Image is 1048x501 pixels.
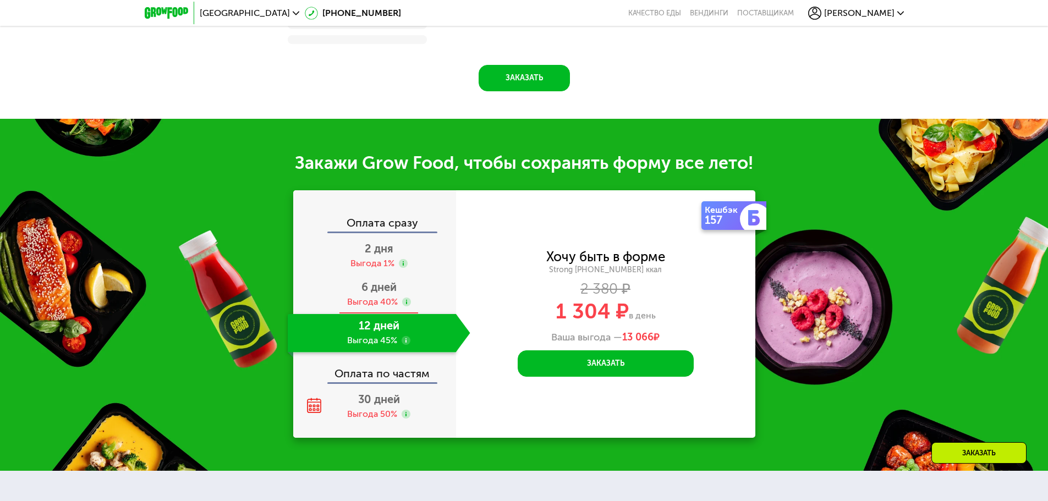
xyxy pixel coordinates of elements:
[350,257,394,269] div: Выгода 1%
[347,296,398,308] div: Выгода 40%
[365,242,393,255] span: 2 дня
[347,408,397,420] div: Выгода 50%
[305,7,401,20] a: [PHONE_NUMBER]
[824,9,895,18] span: [PERSON_NAME]
[546,251,665,263] div: Хочу быть в форме
[622,331,654,343] span: 13 066
[518,350,694,377] button: Заказать
[456,283,755,295] div: 2 380 ₽
[705,214,742,225] div: 157
[931,442,1027,464] div: Заказать
[622,332,660,344] span: ₽
[705,206,742,214] div: Кешбэк
[456,265,755,275] div: Strong [PHONE_NUMBER] ккал
[479,65,570,91] button: Заказать
[737,9,794,18] div: поставщикам
[690,9,728,18] a: Вендинги
[358,393,400,406] span: 30 дней
[361,280,397,294] span: 6 дней
[629,310,656,321] span: в день
[294,357,456,382] div: Оплата по частям
[294,206,456,232] div: Оплата сразу
[200,9,290,18] span: [GEOGRAPHIC_DATA]
[456,332,755,344] div: Ваша выгода —
[556,299,629,324] span: 1 304 ₽
[628,9,681,18] a: Качество еды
